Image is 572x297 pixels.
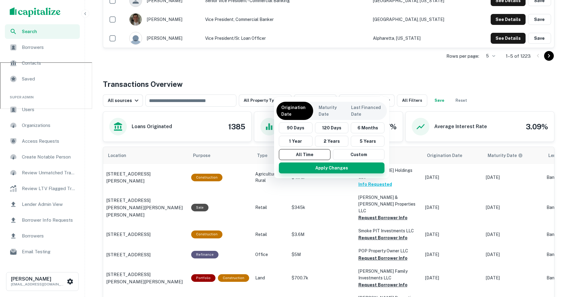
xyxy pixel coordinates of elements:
[279,136,313,147] button: 1 Year
[279,162,384,173] button: Apply Changes
[333,149,384,160] button: Custom
[281,104,308,118] p: Origination Date
[319,104,341,118] p: Maturity Date
[351,122,384,133] button: 6 Months
[351,104,382,118] p: Last Financed Date
[315,136,349,147] button: 2 Years
[279,149,330,160] button: All Time
[315,122,349,133] button: 120 Days
[279,122,313,133] button: 90 Days
[351,136,384,147] button: 5 Years
[542,248,572,278] iframe: Chat Widget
